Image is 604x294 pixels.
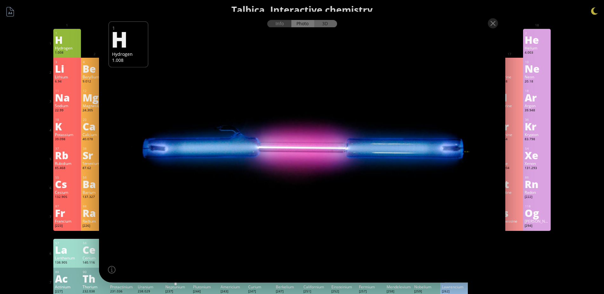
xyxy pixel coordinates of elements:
div: I [497,150,521,160]
div: Th [83,273,107,284]
h1: Talbica. Interactive chemistry [48,3,556,16]
div: F [497,63,521,74]
div: 9 [497,60,521,64]
div: 38 [83,147,107,151]
div: Fermium [359,284,383,289]
div: 117 [497,204,521,208]
div: Hydrogen [55,45,79,50]
div: 137.327 [83,195,107,200]
div: Og [525,208,549,218]
div: 57 [55,241,79,245]
div: H [111,28,144,49]
div: 2 [525,31,549,35]
div: Strontium [83,161,107,166]
div: Fr [55,208,79,218]
div: Thorium [83,284,107,289]
div: 20.18 [525,79,549,84]
div: Cesium [55,190,79,195]
div: 89 [55,270,79,274]
div: Rn [525,179,549,189]
div: Iodine [497,161,521,166]
div: Lawrencium [442,284,466,289]
div: 90 [83,270,107,274]
div: 58 [83,241,107,245]
div: 36 [525,118,549,122]
div: H [55,35,79,45]
div: Francium [55,219,79,224]
div: Helium [525,45,549,50]
div: Info [267,20,292,27]
div: Rubidium [55,161,79,166]
div: 138.905 [55,260,79,265]
div: Krypton [525,132,549,137]
div: Na [55,92,79,102]
div: 55 [55,175,79,180]
div: 4 [83,60,107,64]
div: Es [331,273,356,284]
div: Cl [497,92,521,102]
div: 53 [497,147,521,151]
div: 1 [55,31,79,35]
div: Kr [525,121,549,131]
div: Astatine [497,190,521,195]
div: Nobelium [414,284,439,289]
div: [293] [497,224,521,229]
div: Americium [221,284,245,289]
div: Pa [110,273,135,284]
div: Cs [55,179,79,189]
div: Li [55,63,79,74]
div: 126.904 [497,166,521,171]
div: Fm [359,273,383,284]
div: No [414,273,439,284]
div: 9.012 [83,79,107,84]
div: Protactinium [110,284,135,289]
div: Magnesium [83,103,107,108]
div: Tennessine [497,219,521,224]
div: Ce [83,245,107,255]
div: Argon [525,103,549,108]
div: Mendelevium [387,284,411,289]
div: Sr [83,150,107,160]
div: 40.078 [83,137,107,142]
div: 132.905 [55,195,79,200]
div: Barium [83,190,107,195]
div: Ca [83,121,107,131]
div: Plutonium [193,284,217,289]
div: Ba [83,179,107,189]
div: 4.003 [525,50,549,56]
div: 83.798 [525,137,549,142]
div: 12 [83,89,107,93]
div: 54 [525,147,549,151]
div: Bromine [497,132,521,137]
div: 20 [83,118,107,122]
div: 85.468 [55,166,79,171]
div: Berkelium [276,284,300,289]
div: 11 [55,89,79,93]
div: 3 [55,60,79,64]
div: [222] [525,195,549,200]
div: Radon [525,190,549,195]
div: Beryllium [83,74,107,79]
div: Ts [497,208,521,218]
div: Ne [525,63,549,74]
div: La [55,245,79,255]
div: Sodium [55,103,79,108]
div: 39.098 [55,137,79,142]
div: Mg [83,92,107,102]
div: Actinium [55,284,79,289]
div: Md [387,273,411,284]
div: Cf [303,273,328,284]
div: 1.008 [55,50,79,56]
div: Cm [248,273,273,284]
div: Chlorine [497,103,521,108]
div: Ra [83,208,107,218]
div: K [55,121,79,131]
div: Curium [248,284,273,289]
div: Neptunium [165,284,190,289]
div: U [138,273,162,284]
div: 88 [83,204,107,208]
div: 17 [497,89,521,93]
div: [PERSON_NAME] [525,219,549,224]
div: 3D [314,20,337,27]
div: Ac [55,273,79,284]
